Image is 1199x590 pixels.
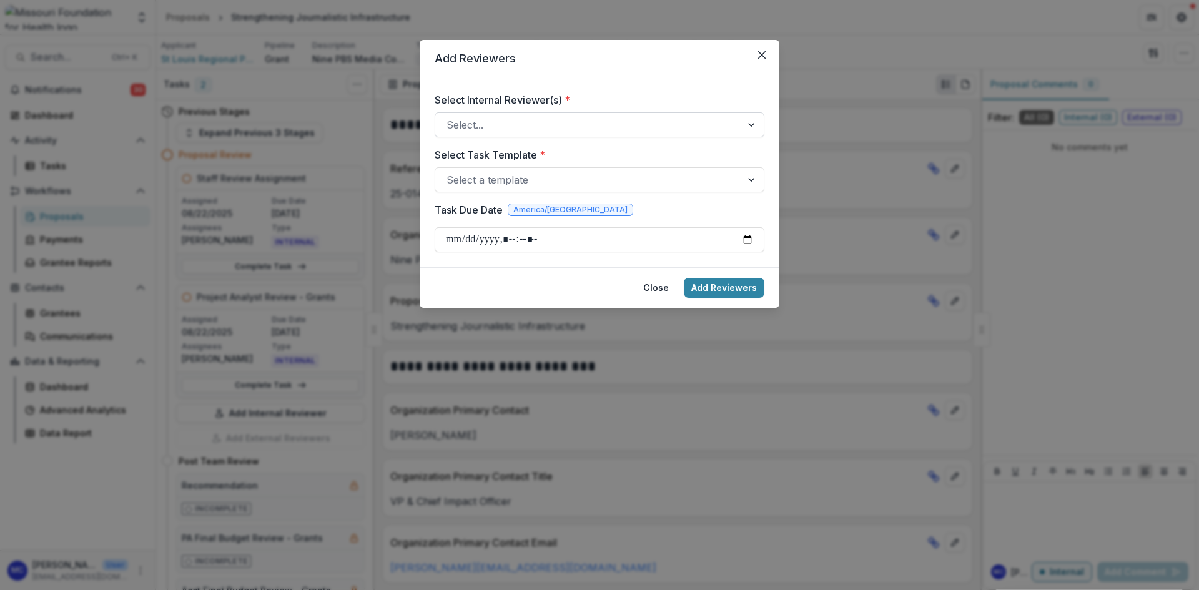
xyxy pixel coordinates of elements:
[420,40,779,77] header: Add Reviewers
[636,278,676,298] button: Close
[435,147,757,162] label: Select Task Template
[513,205,628,214] span: America/[GEOGRAPHIC_DATA]
[435,202,503,217] label: Task Due Date
[684,278,764,298] button: Add Reviewers
[752,45,772,65] button: Close
[435,92,757,107] label: Select Internal Reviewer(s)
